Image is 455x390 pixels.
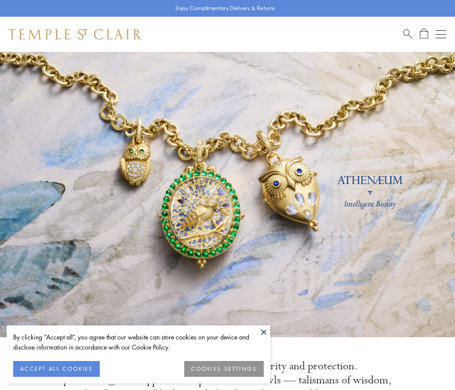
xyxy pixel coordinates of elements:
[436,29,446,40] button: Open navigation
[175,4,275,13] p: Enjoy Complimentary Delivery & Returns
[13,361,100,377] button: ACCEPT ALL COOKIES
[13,332,264,352] div: By clicking “Accept all”, you agree that our website can store cookies on your device and disclos...
[420,29,428,40] a: Open Shopping Bag
[403,29,412,40] a: Search
[9,29,142,40] img: Temple St. Clair
[184,361,264,377] button: COOKIES SETTINGS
